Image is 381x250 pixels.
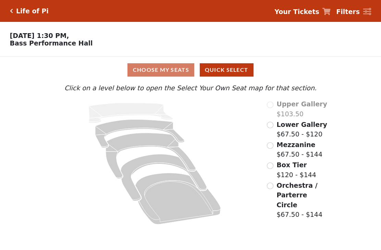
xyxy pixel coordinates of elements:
path: Orchestra / Parterre Circle - Seats Available: 27 [135,173,221,224]
h5: Life of Pi [16,7,49,15]
span: Box Tier [276,161,307,169]
span: Lower Gallery [276,121,327,128]
path: Upper Gallery - Seats Available: 0 [89,103,173,123]
span: Mezzanine [276,141,315,148]
span: Orchestra / Parterre Circle [276,182,317,209]
button: Quick Select [200,63,254,77]
a: Click here to go back to filters [10,9,13,13]
label: $67.50 - $120 [276,120,327,139]
strong: Your Tickets [274,8,319,15]
span: Upper Gallery [276,100,327,108]
label: $120 - $144 [276,160,316,180]
label: $67.50 - $144 [276,140,322,159]
a: Filters [336,7,371,17]
strong: Filters [336,8,360,15]
label: $67.50 - $144 [276,181,329,220]
a: Your Tickets [274,7,331,17]
path: Lower Gallery - Seats Available: 89 [95,120,184,148]
label: $103.50 [276,99,327,119]
p: Click on a level below to open the Select Your Own Seat map for that section. [52,83,329,93]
